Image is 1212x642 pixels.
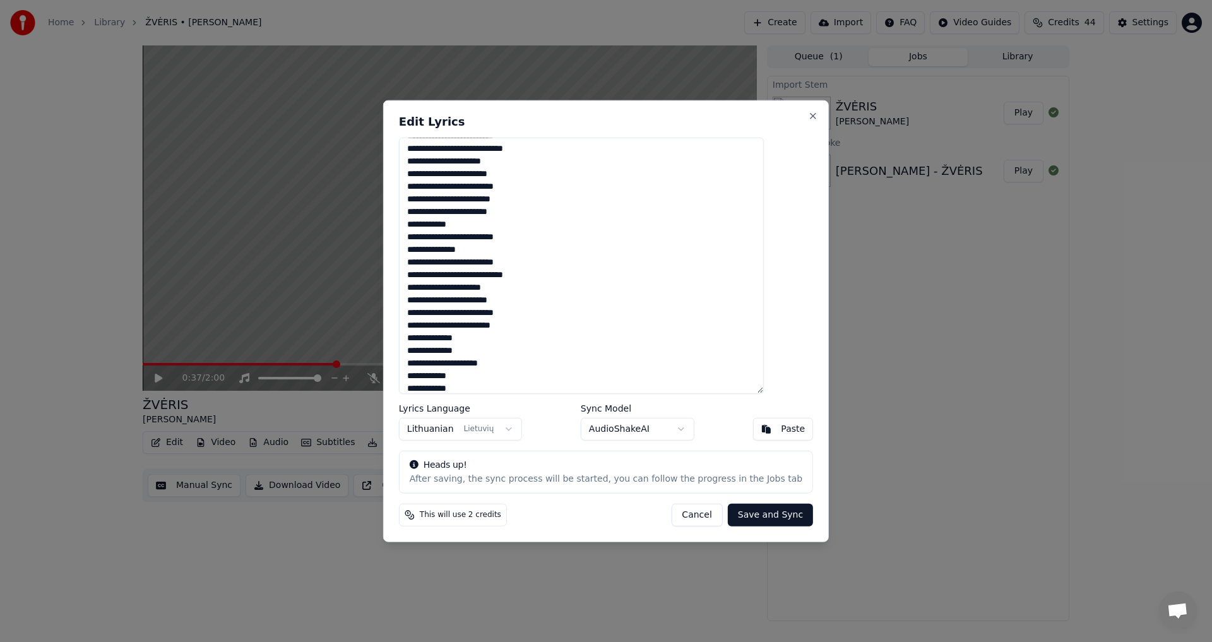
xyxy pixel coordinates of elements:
[752,418,813,441] button: Paste
[728,504,813,526] button: Save and Sync
[420,510,501,520] span: This will use 2 credits
[399,116,813,127] h2: Edit Lyrics
[410,473,802,485] div: After saving, the sync process will be started, you can follow the progress in the Jobs tab
[399,404,522,413] label: Lyrics Language
[671,504,722,526] button: Cancel
[781,423,805,436] div: Paste
[410,459,802,472] div: Heads up!
[581,404,694,413] label: Sync Model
